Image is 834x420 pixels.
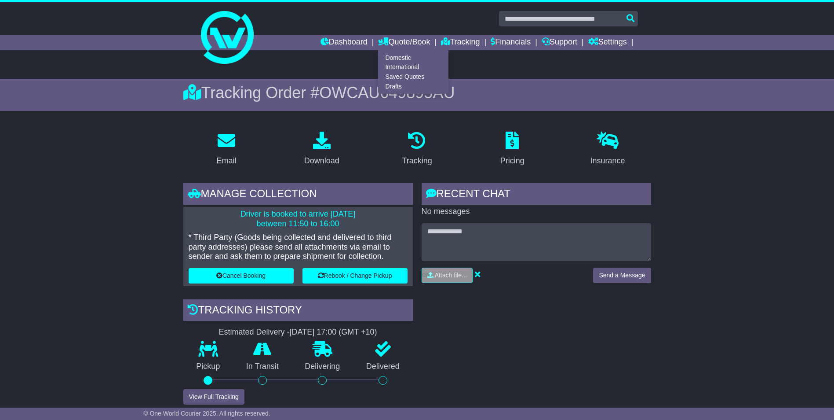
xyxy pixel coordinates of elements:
[585,129,631,170] a: Insurance
[216,155,236,167] div: Email
[542,35,577,50] a: Support
[189,233,408,262] p: * Third Party (Goods being collected and delivered to third party addresses) please send all atta...
[593,268,651,283] button: Send a Message
[378,35,430,50] a: Quote/Book
[211,129,242,170] a: Email
[491,35,531,50] a: Financials
[495,129,530,170] a: Pricing
[319,84,455,102] span: OWCAU649895AU
[304,155,339,167] div: Download
[379,81,448,91] a: Drafts
[290,328,377,337] div: [DATE] 17:00 (GMT +10)
[183,389,244,405] button: View Full Tracking
[379,72,448,82] a: Saved Quotes
[441,35,480,50] a: Tracking
[183,299,413,323] div: Tracking history
[292,362,353,372] p: Delivering
[422,207,651,217] p: No messages
[233,362,292,372] p: In Transit
[320,35,368,50] a: Dashboard
[302,268,408,284] button: Rebook / Change Pickup
[379,63,448,72] a: International
[590,155,625,167] div: Insurance
[379,53,448,63] a: Domestic
[143,410,270,417] span: © One World Courier 2025. All rights reserved.
[183,362,233,372] p: Pickup
[402,155,432,167] div: Tracking
[299,129,345,170] a: Download
[189,268,294,284] button: Cancel Booking
[396,129,437,170] a: Tracking
[378,50,448,94] div: Quote/Book
[353,362,413,372] p: Delivered
[183,328,413,337] div: Estimated Delivery -
[183,183,413,207] div: Manage collection
[422,183,651,207] div: RECENT CHAT
[189,210,408,228] p: Driver is booked to arrive [DATE] between 11:50 to 16:00
[183,83,651,102] div: Tracking Order #
[588,35,627,50] a: Settings
[500,155,524,167] div: Pricing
